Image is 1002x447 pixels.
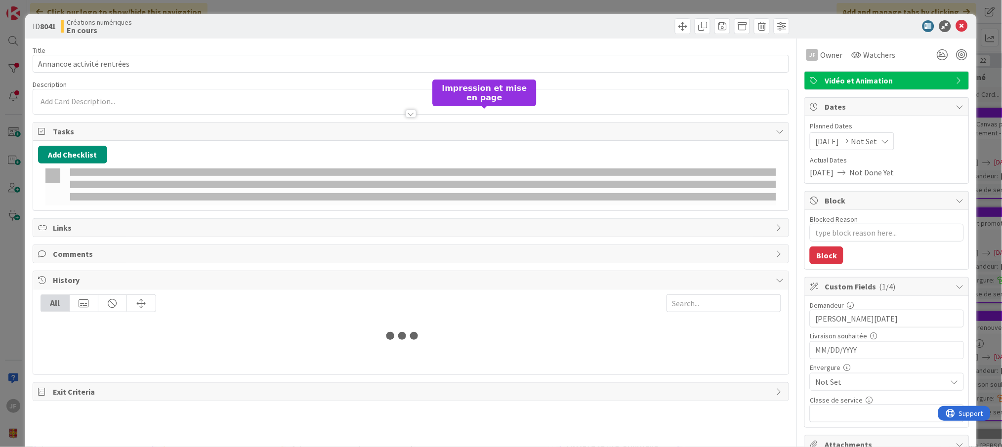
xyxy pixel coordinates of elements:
input: type card name here... [33,55,790,73]
span: Exit Criteria [53,386,771,398]
span: Not Set [851,135,877,147]
b: 8041 [40,21,56,31]
span: Actual Dates [810,155,964,165]
span: Not Done Yet [849,166,894,178]
div: All [41,295,70,312]
span: Créations numériques [67,18,132,26]
label: Demandeur [810,301,844,310]
div: Livraison souhaitée [810,332,964,339]
span: Block [825,195,951,206]
label: Blocked Reason [810,215,858,224]
span: Custom Fields [825,281,951,292]
input: MM/DD/YYYY [815,342,959,359]
span: ID [33,20,56,32]
span: Watchers [863,49,895,61]
span: ( 1/4 ) [879,282,895,291]
label: Title [33,46,45,55]
span: Planned Dates [810,121,964,131]
div: Envergure [810,364,964,371]
h5: Impression et mise en page [437,83,533,102]
label: Classe de service [810,396,863,405]
span: History [53,274,771,286]
span: Dates [825,101,951,113]
input: Search... [667,294,781,312]
span: Not Set [815,375,942,389]
span: Description [33,80,67,89]
button: Block [810,246,843,264]
div: JF [806,49,818,61]
span: Support [21,1,45,13]
span: [DATE] [815,135,839,147]
span: Links [53,222,771,234]
span: Comments [53,248,771,260]
span: Vidéo et Animation [825,75,951,86]
span: [DATE] [810,166,834,178]
span: Tasks [53,125,771,137]
button: Add Checklist [38,146,107,163]
span: Owner [820,49,842,61]
b: En cours [67,26,132,34]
